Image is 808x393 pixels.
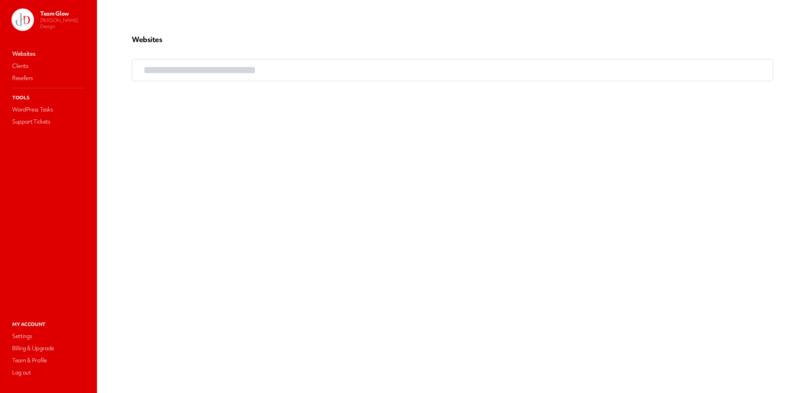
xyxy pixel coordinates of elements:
a: WordPress Tasks [11,104,86,115]
a: Clients [11,61,86,71]
a: Support Tickets [11,116,86,127]
a: Settings [11,331,86,341]
p: Team Glow [40,10,91,17]
p: Websites [132,35,773,44]
p: My Account [11,319,86,329]
a: Billing & Upgrade [11,343,86,354]
a: Team & Profile [11,355,86,366]
a: Websites [11,49,86,59]
a: Log out [11,367,86,378]
a: Resellers [11,73,86,83]
p: Tools [11,93,86,103]
p: [PERSON_NAME] Design [40,17,91,30]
